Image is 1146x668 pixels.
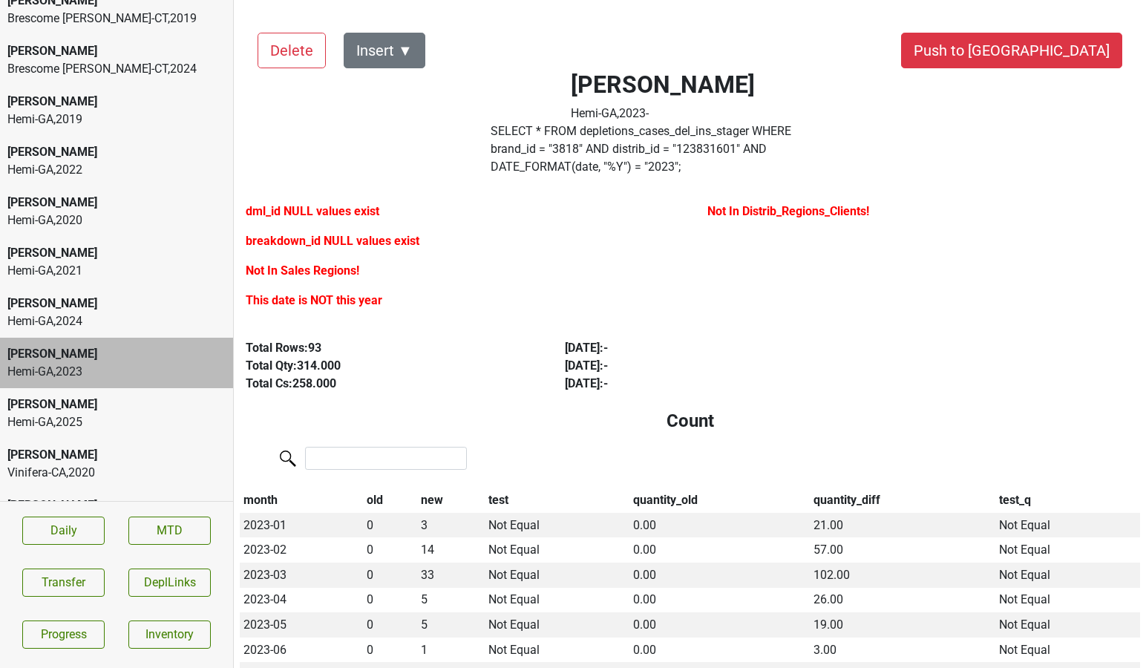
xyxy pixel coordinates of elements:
td: 2023-05 [240,612,363,638]
div: Total Cs: 258.000 [246,375,531,393]
td: Not Equal [485,612,629,638]
td: 1 [417,638,485,663]
div: Hemi-GA , 2025 [7,413,226,431]
div: [DATE] : - [565,339,850,357]
td: 2023-04 [240,588,363,613]
th: test_q: activate to sort column ascending [995,488,1140,513]
td: 3.00 [810,638,995,663]
button: Push to [GEOGRAPHIC_DATA] [901,33,1122,68]
td: 33 [417,563,485,588]
td: Not Equal [485,537,629,563]
td: 0.00 [629,563,811,588]
td: 0 [363,638,417,663]
div: Hemi-GA , 2023 [7,363,226,381]
td: 5 [417,612,485,638]
td: 19.00 [810,612,995,638]
td: 0 [363,537,417,563]
div: Total Rows: 93 [246,339,531,357]
div: [PERSON_NAME] [7,497,226,514]
td: 0 [363,563,417,588]
td: Not Equal [995,537,1140,563]
div: [PERSON_NAME] [7,295,226,312]
button: DeplLinks [128,569,211,597]
td: 0.00 [629,612,811,638]
td: Not Equal [995,588,1140,613]
td: Not Equal [995,563,1140,588]
td: Not Equal [485,588,629,613]
h4: Count [252,410,1128,432]
div: Hemi-GA , 2023 - [571,105,755,122]
td: 102.00 [810,563,995,588]
h2: [PERSON_NAME] [571,71,755,99]
td: 0.00 [629,638,811,663]
div: [PERSON_NAME] [7,42,226,60]
div: [PERSON_NAME] [7,345,226,363]
th: quantity_diff: activate to sort column ascending [810,488,995,513]
a: MTD [128,517,211,545]
td: 2023-06 [240,638,363,663]
td: 57.00 [810,537,995,563]
div: Hemi-GA , 2019 [7,111,226,128]
div: Brescome [PERSON_NAME]-CT , 2024 [7,60,226,78]
div: Brescome [PERSON_NAME]-CT , 2019 [7,10,226,27]
td: Not Equal [485,638,629,663]
td: 26.00 [810,588,995,613]
div: [PERSON_NAME] [7,93,226,111]
div: [PERSON_NAME] [7,396,226,413]
div: [DATE] : - [565,375,850,393]
td: Not Equal [995,612,1140,638]
div: Hemi-GA , 2024 [7,312,226,330]
td: 0 [363,588,417,613]
label: Click to copy query [491,122,835,176]
th: new: activate to sort column ascending [417,488,485,513]
td: Not Equal [995,513,1140,538]
td: Not Equal [485,563,629,588]
div: Hemi-GA , 2021 [7,262,226,280]
th: test: activate to sort column ascending [485,488,629,513]
label: breakdown_id NULL values exist [246,232,419,250]
td: 5 [417,588,485,613]
td: 21.00 [810,513,995,538]
label: Not In Sales Regions! [246,262,359,280]
a: Inventory [128,620,211,649]
td: 0.00 [629,588,811,613]
td: Not Equal [995,638,1140,663]
div: [PERSON_NAME] [7,143,226,161]
td: Not Equal [485,513,629,538]
div: [PERSON_NAME] [7,194,226,212]
a: Daily [22,517,105,545]
div: [DATE] : - [565,357,850,375]
td: 0.00 [629,537,811,563]
div: Total Qty: 314.000 [246,357,531,375]
div: Hemi-GA , 2020 [7,212,226,229]
td: 0 [363,513,417,538]
div: [PERSON_NAME] [7,446,226,464]
td: 0.00 [629,513,811,538]
label: This date is NOT this year [246,292,382,310]
td: 2023-03 [240,563,363,588]
div: [PERSON_NAME] [7,244,226,262]
th: old: activate to sort column ascending [363,488,417,513]
a: Progress [22,620,105,649]
button: Transfer [22,569,105,597]
td: 2023-02 [240,537,363,563]
td: 2023-01 [240,513,363,538]
button: Insert ▼ [344,33,425,68]
button: Delete [258,33,326,68]
th: month: activate to sort column descending [240,488,363,513]
td: 3 [417,513,485,538]
div: Hemi-GA , 2022 [7,161,226,179]
label: Not In Distrib_Regions_Clients! [707,203,869,220]
label: dml_id NULL values exist [246,203,379,220]
div: Vinifera-CA , 2020 [7,464,226,482]
td: 14 [417,537,485,563]
th: quantity_old: activate to sort column ascending [629,488,811,513]
td: 0 [363,612,417,638]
